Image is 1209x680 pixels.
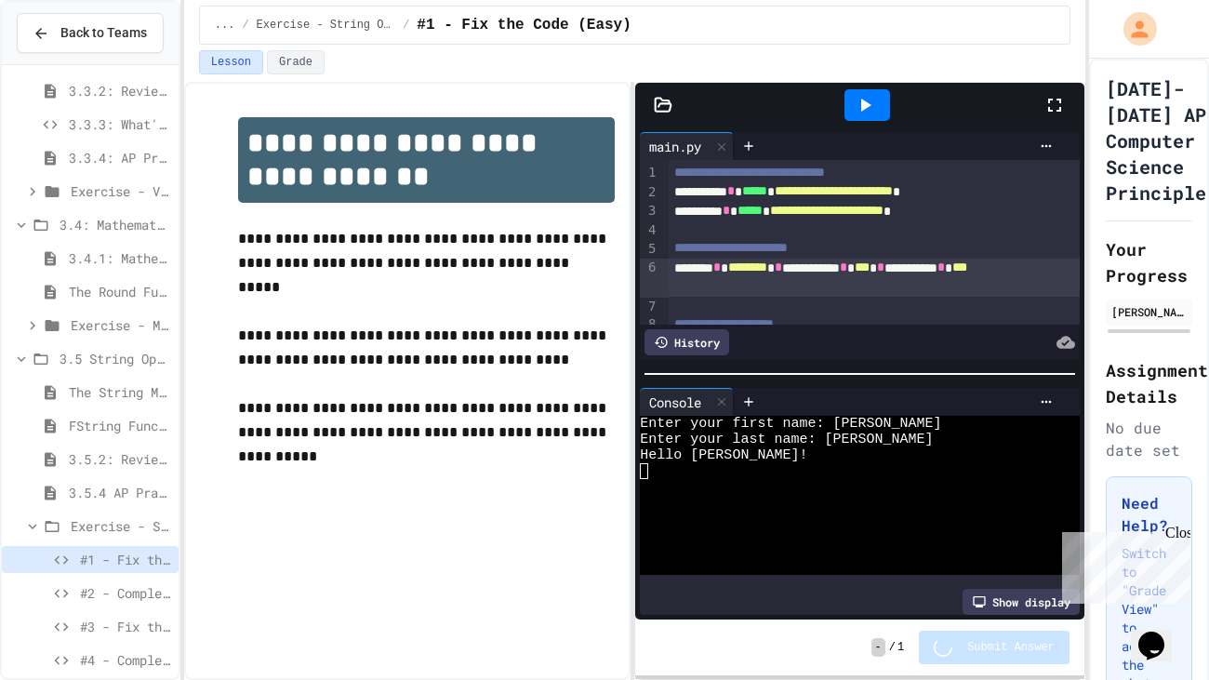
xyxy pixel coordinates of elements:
[640,298,658,316] div: 7
[640,447,807,463] span: Hello [PERSON_NAME]!
[644,329,729,355] div: History
[1106,417,1192,461] div: No due date set
[80,617,171,636] span: #3 - Fix the Code (Medium)
[1122,492,1176,537] h3: Need Help?
[7,7,128,118] div: Chat with us now!Close
[215,18,235,33] span: ...
[69,248,171,268] span: 3.4.1: Mathematical Operators
[80,550,171,569] span: #1 - Fix the Code (Easy)
[889,640,896,655] span: /
[80,650,171,670] span: #4 - Complete the Code (Medium)
[69,81,171,100] span: 3.3.2: Review - Variables and Data Types
[963,589,1080,615] div: Show display
[69,148,171,167] span: 3.3.4: AP Practice - Variables
[71,315,171,335] span: Exercise - Mathematical Operators
[640,432,933,447] span: Enter your last name: [PERSON_NAME]
[640,315,658,335] div: 8
[69,382,171,402] span: The String Module
[60,349,171,368] span: 3.5 String Operators
[1104,7,1162,50] div: My Account
[1131,606,1190,661] iframe: chat widget
[640,240,658,260] div: 5
[897,640,904,655] span: 1
[242,18,248,33] span: /
[640,416,941,432] span: Enter your first name: [PERSON_NAME]
[1111,303,1187,320] div: [PERSON_NAME]
[640,259,658,297] div: 6
[60,23,147,43] span: Back to Teams
[199,50,263,74] button: Lesson
[267,50,325,74] button: Grade
[640,393,711,412] div: Console
[1106,357,1192,409] h2: Assignment Details
[417,14,631,36] span: #1 - Fix the Code (Easy)
[80,583,171,603] span: #2 - Complete the Code (Easy)
[69,282,171,301] span: The Round Function
[871,638,885,657] span: -
[71,181,171,201] span: Exercise - Variables and Data Types
[640,183,658,203] div: 2
[69,416,171,435] span: FString Function
[1106,236,1192,288] h2: Your Progress
[403,18,409,33] span: /
[71,516,171,536] span: Exercise - String Operators
[967,640,1055,655] span: Submit Answer
[257,18,396,33] span: Exercise - String Operators
[60,215,171,234] span: 3.4: Mathematical Operators
[640,137,711,156] div: main.py
[640,221,658,240] div: 4
[1055,525,1190,604] iframe: chat widget
[640,202,658,221] div: 3
[69,449,171,469] span: 3.5.2: Review - String Operators
[69,483,171,502] span: 3.5.4 AP Practice - String Manipulation
[69,114,171,134] span: 3.3.3: What's the Type?
[640,164,658,183] div: 1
